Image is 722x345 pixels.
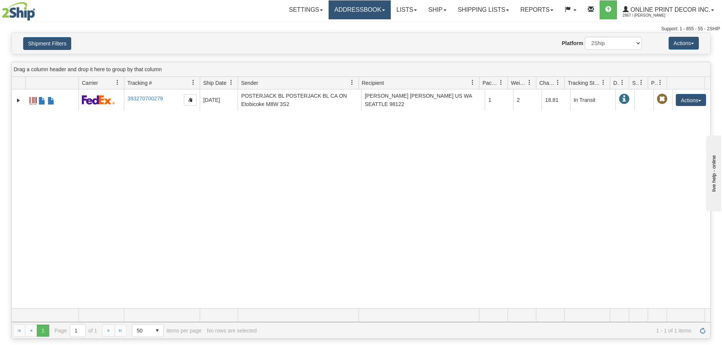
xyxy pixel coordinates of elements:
[705,134,721,211] iframe: chat widget
[391,0,423,19] a: Lists
[562,39,583,47] label: Platform
[346,76,359,89] a: Sender filter column settings
[55,324,97,337] span: Page of 1
[597,76,610,89] a: Tracking Status filter column settings
[551,76,564,89] a: Charge filter column settings
[137,327,147,334] span: 50
[423,0,452,19] a: Ship
[632,79,639,87] span: Shipment Issues
[697,325,709,337] a: Refresh
[513,89,542,111] td: 2
[669,37,699,50] button: Actions
[82,95,115,105] img: 2 - FedEx Express®
[629,6,710,13] span: Online Print Decor Inc.
[111,76,124,89] a: Carrier filter column settings
[613,79,620,87] span: Delivery Status
[6,6,70,12] div: live help - online
[542,89,570,111] td: 18.81
[515,0,559,19] a: Reports
[29,94,37,106] a: Label
[485,89,513,111] td: 1
[623,12,680,19] span: 2867 / [PERSON_NAME]
[616,76,629,89] a: Delivery Status filter column settings
[241,79,258,87] span: Sender
[12,62,710,77] div: grid grouping header
[617,0,720,19] a: Online Print Decor Inc. 2867 / [PERSON_NAME]
[511,79,527,87] span: Weight
[651,79,658,87] span: Pickup Status
[200,89,238,111] td: [DATE]
[635,76,648,89] a: Shipment Issues filter column settings
[362,79,384,87] span: Recipient
[70,325,85,337] input: Page 1
[657,94,667,105] span: Pickup Not Assigned
[38,94,46,106] a: Commercial Invoice
[225,76,238,89] a: Ship Date filter column settings
[654,76,667,89] a: Pickup Status filter column settings
[676,94,706,106] button: Actions
[523,76,536,89] a: Weight filter column settings
[238,89,361,111] td: POSTERJACK BL POSTERJACK BL CA ON Etobicoke M8W 3S2
[132,324,202,337] span: items per page
[262,328,691,334] span: 1 - 1 of 1 items
[619,94,630,105] span: In Transit
[568,79,601,87] span: Tracking Status
[37,325,49,337] span: Page 1
[47,94,55,106] a: USMCA CO
[184,94,197,106] button: Copy to clipboard
[127,95,163,101] a: 393270700279
[570,89,616,111] td: In Transit
[361,89,485,111] td: [PERSON_NAME] [PERSON_NAME] US WA SEATTLE 98122
[329,0,391,19] a: Addressbook
[15,97,22,104] a: Expand
[452,0,515,19] a: Shipping lists
[207,328,257,334] div: No rows are selected
[203,79,226,87] span: Ship Date
[82,79,98,87] span: Carrier
[2,2,35,21] img: logo2867.jpg
[187,76,200,89] a: Tracking # filter column settings
[151,325,163,337] span: select
[132,324,164,337] span: Page sizes drop down
[495,76,507,89] a: Packages filter column settings
[127,79,152,87] span: Tracking #
[482,79,498,87] span: Packages
[283,0,329,19] a: Settings
[2,26,720,32] div: Support: 1 - 855 - 55 - 2SHIP
[466,76,479,89] a: Recipient filter column settings
[539,79,555,87] span: Charge
[23,37,71,50] button: Shipment Filters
